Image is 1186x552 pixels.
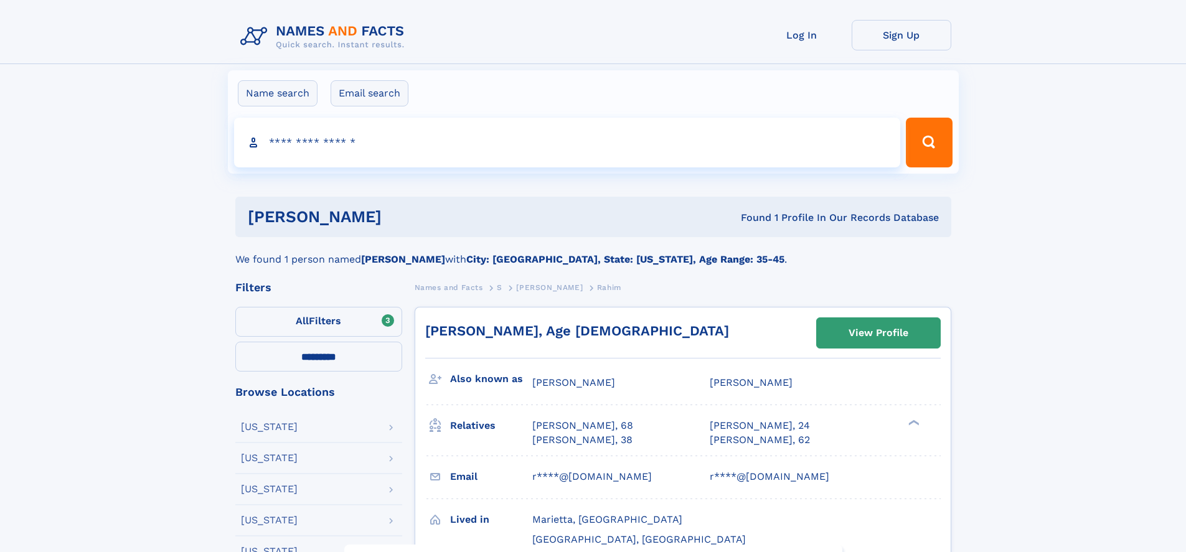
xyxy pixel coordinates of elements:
[497,279,502,295] a: S
[241,422,298,432] div: [US_STATE]
[852,20,951,50] a: Sign Up
[450,368,532,390] h3: Also known as
[532,419,633,433] a: [PERSON_NAME], 68
[415,279,483,295] a: Names and Facts
[710,433,810,447] a: [PERSON_NAME], 62
[450,415,532,436] h3: Relatives
[361,253,445,265] b: [PERSON_NAME]
[248,209,562,225] h1: [PERSON_NAME]
[450,509,532,530] h3: Lived in
[235,237,951,267] div: We found 1 person named with .
[497,283,502,292] span: S
[752,20,852,50] a: Log In
[241,453,298,463] div: [US_STATE]
[849,319,908,347] div: View Profile
[516,283,583,292] span: [PERSON_NAME]
[235,386,402,398] div: Browse Locations
[296,315,309,327] span: All
[817,318,940,348] a: View Profile
[532,533,746,545] span: [GEOGRAPHIC_DATA], [GEOGRAPHIC_DATA]
[516,279,583,295] a: [PERSON_NAME]
[241,484,298,494] div: [US_STATE]
[450,466,532,487] h3: Email
[238,80,318,106] label: Name search
[235,282,402,293] div: Filters
[235,307,402,337] label: Filters
[597,283,621,292] span: Rahim
[532,433,633,447] a: [PERSON_NAME], 38
[235,20,415,54] img: Logo Names and Facts
[710,377,793,388] span: [PERSON_NAME]
[710,419,810,433] a: [PERSON_NAME], 24
[331,80,408,106] label: Email search
[561,211,939,225] div: Found 1 Profile In Our Records Database
[532,377,615,388] span: [PERSON_NAME]
[425,323,729,339] a: [PERSON_NAME], Age [DEMOGRAPHIC_DATA]
[906,118,952,167] button: Search Button
[234,118,901,167] input: search input
[241,515,298,525] div: [US_STATE]
[905,419,920,427] div: ❯
[532,513,682,525] span: Marietta, [GEOGRAPHIC_DATA]
[466,253,784,265] b: City: [GEOGRAPHIC_DATA], State: [US_STATE], Age Range: 35-45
